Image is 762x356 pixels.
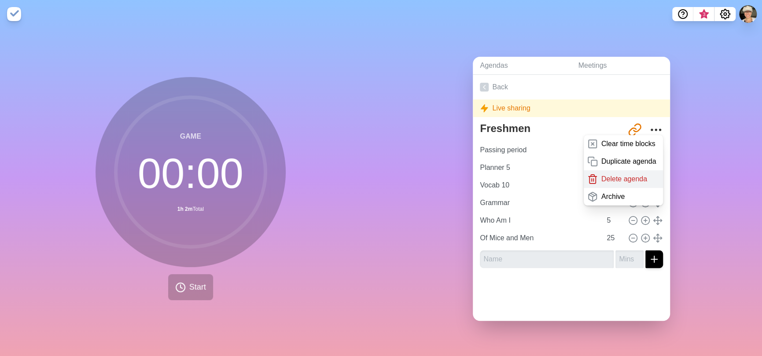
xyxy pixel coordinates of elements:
input: Name [476,176,601,194]
a: Back [473,75,670,99]
input: Name [476,141,601,159]
button: Start [168,274,213,300]
span: 3 [700,11,707,18]
input: Name [476,159,601,176]
input: Name [476,194,601,212]
p: Delete agenda [601,174,647,184]
button: What’s new [693,7,714,21]
p: Duplicate agenda [601,156,656,167]
button: Share link [626,121,644,139]
a: Agendas [473,57,571,75]
span: Start [189,281,206,293]
input: Name [476,212,601,229]
p: Archive [601,191,625,202]
button: Help [672,7,693,21]
input: Mins [603,229,624,247]
img: timeblocks logo [7,7,21,21]
input: Name [476,229,601,247]
input: Mins [603,212,624,229]
input: Mins [615,250,644,268]
input: Name [480,250,614,268]
button: More [647,121,665,139]
a: Meetings [571,57,670,75]
button: Settings [714,7,736,21]
p: Clear time blocks [601,139,655,149]
div: Live sharing [473,99,670,117]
